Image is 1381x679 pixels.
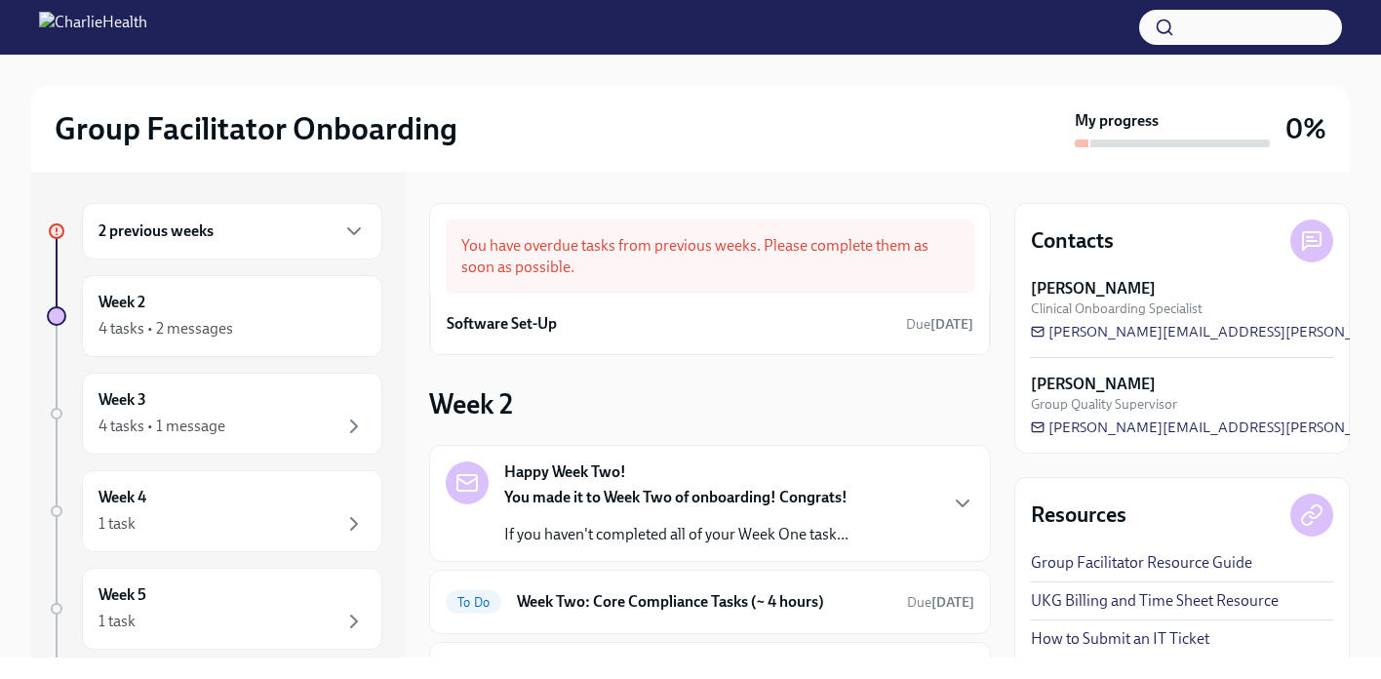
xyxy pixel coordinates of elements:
[447,309,973,339] a: Software Set-UpDue[DATE]
[99,292,145,313] h6: Week 2
[907,594,974,611] span: Due
[517,591,891,613] h6: Week Two: Core Compliance Tasks (~ 4 hours)
[906,315,973,334] span: September 9th, 2025 10:00
[99,389,146,411] h6: Week 3
[99,220,214,242] h6: 2 previous weeks
[1285,111,1326,146] h3: 0%
[1075,110,1159,132] strong: My progress
[504,524,848,545] p: If you haven't completed all of your Week One task...
[504,488,848,506] strong: You made it to Week Two of onboarding! Congrats!
[504,461,626,483] strong: Happy Week Two!
[1031,374,1156,395] strong: [PERSON_NAME]
[906,316,973,333] span: Due
[99,513,136,535] div: 1 task
[1031,500,1126,530] h4: Resources
[1031,395,1177,414] span: Group Quality Supervisor
[82,203,382,260] div: 2 previous weeks
[1031,300,1203,318] span: Clinical Onboarding Specialist
[99,487,146,508] h6: Week 4
[931,594,974,611] strong: [DATE]
[446,595,501,610] span: To Do
[99,318,233,339] div: 4 tasks • 2 messages
[429,386,513,421] h3: Week 2
[1031,628,1209,650] a: How to Submit an IT Ticket
[47,275,382,357] a: Week 24 tasks • 2 messages
[47,470,382,552] a: Week 41 task
[930,316,973,333] strong: [DATE]
[907,593,974,612] span: September 22nd, 2025 10:00
[99,416,225,437] div: 4 tasks • 1 message
[39,12,147,43] img: CharlieHealth
[99,611,136,632] div: 1 task
[1031,278,1156,300] strong: [PERSON_NAME]
[446,220,974,294] div: You have overdue tasks from previous weeks. Please complete them as soon as possible.
[446,586,974,618] a: To DoWeek Two: Core Compliance Tasks (~ 4 hours)Due[DATE]
[1031,552,1252,574] a: Group Facilitator Resource Guide
[55,109,457,148] h2: Group Facilitator Onboarding
[447,313,557,335] h6: Software Set-Up
[99,584,146,606] h6: Week 5
[47,568,382,650] a: Week 51 task
[47,373,382,455] a: Week 34 tasks • 1 message
[1031,226,1114,256] h4: Contacts
[1031,590,1279,612] a: UKG Billing and Time Sheet Resource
